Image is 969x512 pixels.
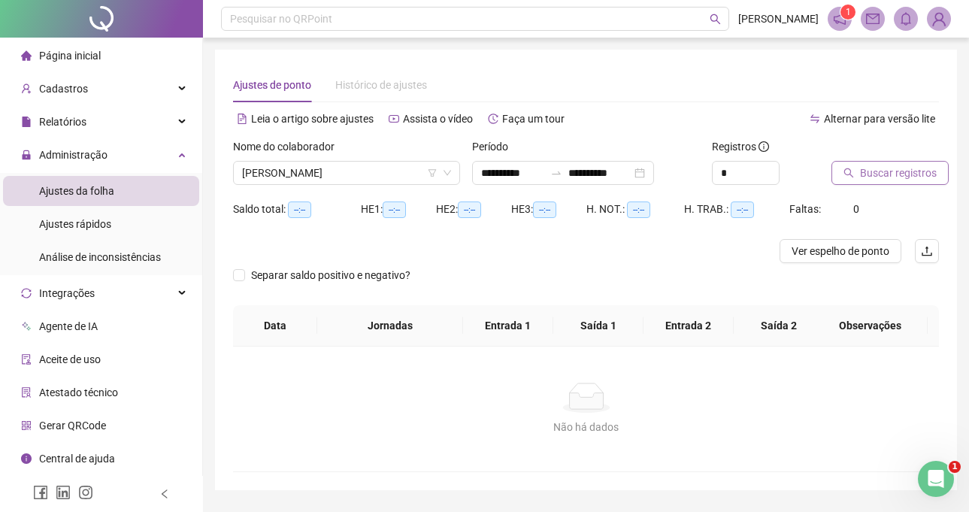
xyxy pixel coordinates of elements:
[734,305,824,347] th: Saída 2
[39,320,98,332] span: Agente de IA
[21,83,32,94] span: user-add
[39,353,101,365] span: Aceite de uso
[21,288,32,298] span: sync
[627,201,650,218] span: --:--
[813,305,928,347] th: Observações
[550,167,562,179] span: swap-right
[738,11,819,27] span: [PERSON_NAME]
[712,138,769,155] span: Registros
[458,201,481,218] span: --:--
[710,14,721,25] span: search
[233,201,361,218] div: Saldo total:
[39,218,111,230] span: Ajustes rápidos
[684,201,789,218] div: H. TRAB.:
[436,201,511,218] div: HE 2:
[245,267,416,283] span: Separar saldo positivo e negativo?
[928,8,950,30] img: 91474
[78,485,93,500] span: instagram
[251,113,374,125] span: Leia o artigo sobre ajustes
[833,12,846,26] span: notification
[921,245,933,257] span: upload
[39,116,86,128] span: Relatórios
[233,79,311,91] span: Ajustes de ponto
[21,453,32,464] span: info-circle
[33,485,48,500] span: facebook
[39,420,106,432] span: Gerar QRCode
[39,149,107,161] span: Administração
[21,354,32,365] span: audit
[21,387,32,398] span: solution
[56,485,71,500] span: linkedin
[899,12,913,26] span: bell
[825,317,916,334] span: Observações
[553,305,643,347] th: Saída 1
[860,165,937,181] span: Buscar registros
[810,114,820,124] span: swap
[21,150,32,160] span: lock
[233,138,344,155] label: Nome do colaborador
[39,50,101,62] span: Página inicial
[472,138,518,155] label: Período
[39,386,118,398] span: Atestado técnico
[843,168,854,178] span: search
[502,113,565,125] span: Faça um tour
[159,489,170,499] span: left
[251,419,921,435] div: Não há dados
[361,201,436,218] div: HE 1:
[21,50,32,61] span: home
[586,201,684,218] div: H. NOT.:
[789,203,823,215] span: Faltas:
[918,461,954,497] iframe: Intercom live chat
[949,461,961,473] span: 1
[39,83,88,95] span: Cadastros
[643,305,734,347] th: Entrada 2
[488,114,498,124] span: history
[840,5,855,20] sup: 1
[21,117,32,127] span: file
[39,251,161,263] span: Análise de inconsistências
[288,201,311,218] span: --:--
[846,7,851,17] span: 1
[731,201,754,218] span: --:--
[428,168,437,177] span: filter
[237,114,247,124] span: file-text
[335,79,427,91] span: Histórico de ajustes
[389,114,399,124] span: youtube
[403,113,473,125] span: Assista o vídeo
[533,201,556,218] span: --:--
[824,113,935,125] span: Alternar para versão lite
[511,201,586,218] div: HE 3:
[792,243,889,259] span: Ver espelho de ponto
[317,305,463,347] th: Jornadas
[39,185,114,197] span: Ajustes da folha
[759,141,769,152] span: info-circle
[780,239,901,263] button: Ver espelho de ponto
[39,287,95,299] span: Integrações
[463,305,553,347] th: Entrada 1
[383,201,406,218] span: --:--
[443,168,452,177] span: down
[21,420,32,431] span: qrcode
[831,161,949,185] button: Buscar registros
[866,12,880,26] span: mail
[550,167,562,179] span: to
[39,453,115,465] span: Central de ajuda
[233,305,317,347] th: Data
[853,203,859,215] span: 0
[242,162,451,184] span: MATHEUS BRITO PEREIRA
